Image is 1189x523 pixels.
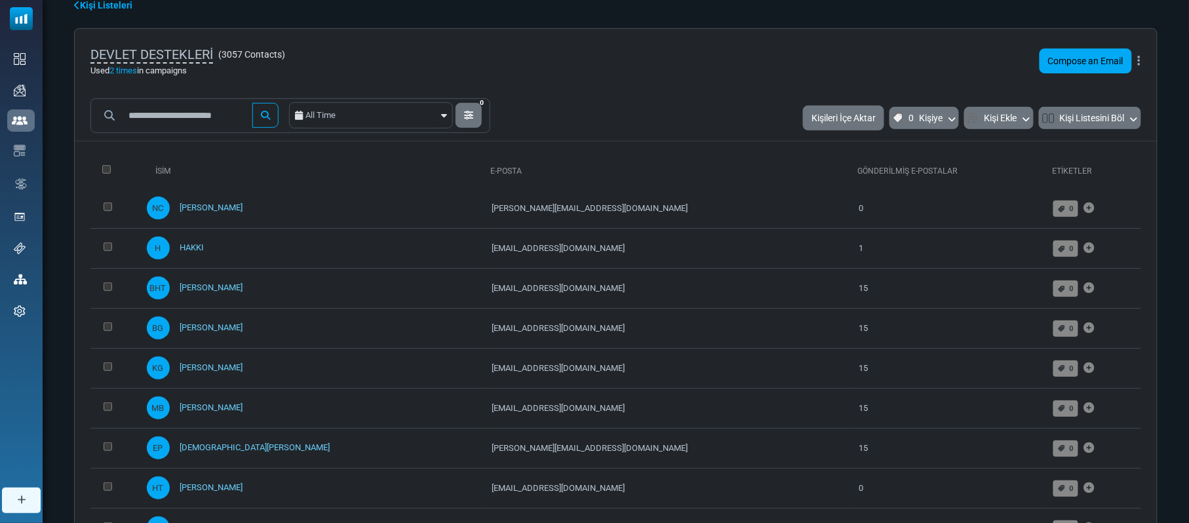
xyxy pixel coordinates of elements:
[485,428,852,468] td: [PERSON_NAME][EMAIL_ADDRESS][DOMAIN_NAME]
[485,308,852,348] td: [EMAIL_ADDRESS][DOMAIN_NAME]
[456,103,482,128] button: 0
[1053,241,1078,257] a: 0
[305,103,439,128] div: All Time
[10,7,33,30] img: mailsoftly_icon_blue_white.svg
[858,166,958,176] a: Gönderilmiş E-Postalar
[1069,324,1074,333] span: 0
[1039,107,1141,129] button: Kişi Listesini Böl
[1069,284,1074,293] span: 0
[147,277,170,300] span: BHT
[180,242,205,252] a: HAKKI
[147,397,170,419] span: MB
[14,211,26,223] img: landing_pages.svg
[180,362,243,372] a: [PERSON_NAME]
[14,53,26,65] img: dashboard-icon.svg
[485,468,852,508] td: [EMAIL_ADDRESS][DOMAIN_NAME]
[1053,400,1078,417] a: 0
[853,348,1047,388] td: 15
[1040,48,1132,73] a: Compose an Email
[853,468,1047,508] td: 0
[1053,281,1078,297] a: 0
[1069,484,1074,493] span: 0
[1069,204,1074,213] span: 0
[14,145,26,157] img: email-templates-icon.svg
[180,322,243,332] a: [PERSON_NAME]
[90,66,187,75] a: Used2 timesin campaigns
[485,228,852,268] td: [EMAIL_ADDRESS][DOMAIN_NAME]
[109,66,137,75] span: 2 times
[853,268,1047,308] td: 15
[889,107,959,129] button: 0Kişiye
[14,85,26,96] img: campaigns-icon.png
[1053,440,1078,457] a: 0
[1052,166,1092,176] a: Etiketler
[218,48,285,62] span: ( )
[964,107,1034,129] button: Kişi Ekle
[147,436,170,459] span: EP
[147,237,170,260] span: H
[1053,201,1078,217] a: 0
[485,189,852,229] td: [PERSON_NAME][EMAIL_ADDRESS][DOMAIN_NAME]
[1069,444,1074,453] span: 0
[90,47,213,64] span: DEVLET DESTEKLERİ
[853,228,1047,268] td: 1
[12,116,28,125] img: contacts-icon-active.svg
[1053,360,1078,377] a: 0
[14,176,28,191] img: workflow.svg
[147,317,170,339] span: BG
[147,197,170,220] span: NC
[853,189,1047,229] td: 0
[146,166,172,176] a: İsim
[14,305,26,317] img: settings-icon.svg
[1069,244,1074,253] span: 0
[180,442,330,452] a: [DEMOGRAPHIC_DATA][PERSON_NAME]
[147,476,170,499] span: HT
[803,106,884,130] button: Kişileri İçe Aktar
[180,203,243,212] a: [PERSON_NAME]
[485,268,852,308] td: [EMAIL_ADDRESS][DOMAIN_NAME]
[1069,364,1074,373] span: 0
[1053,320,1078,337] a: 0
[908,110,914,126] span: 0
[853,428,1047,468] td: 15
[1053,480,1078,497] a: 0
[14,242,26,254] img: support-icon.svg
[180,482,243,492] a: [PERSON_NAME]
[1069,404,1074,413] span: 0
[853,388,1047,428] td: 15
[490,166,522,176] a: E-Posta
[485,348,852,388] td: [EMAIL_ADDRESS][DOMAIN_NAME]
[853,308,1047,348] td: 15
[222,49,282,60] span: 3057 Contacts
[475,97,489,109] span: 0
[485,388,852,428] td: [EMAIL_ADDRESS][DOMAIN_NAME]
[147,357,170,379] span: KG
[180,282,243,292] a: [PERSON_NAME]
[180,402,243,412] a: [PERSON_NAME]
